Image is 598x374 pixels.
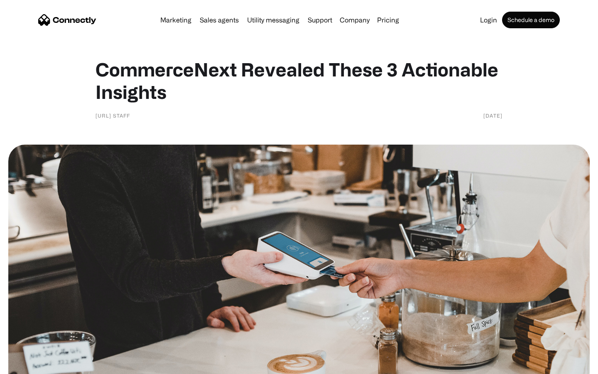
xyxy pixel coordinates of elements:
[17,359,50,371] ul: Language list
[8,359,50,371] aside: Language selected: English
[157,17,195,23] a: Marketing
[502,12,560,28] a: Schedule a demo
[244,17,303,23] a: Utility messaging
[304,17,336,23] a: Support
[96,111,130,120] div: [URL] Staff
[96,58,502,103] h1: CommerceNext Revealed These 3 Actionable Insights
[374,17,402,23] a: Pricing
[196,17,242,23] a: Sales agents
[483,111,502,120] div: [DATE]
[477,17,500,23] a: Login
[340,14,370,26] div: Company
